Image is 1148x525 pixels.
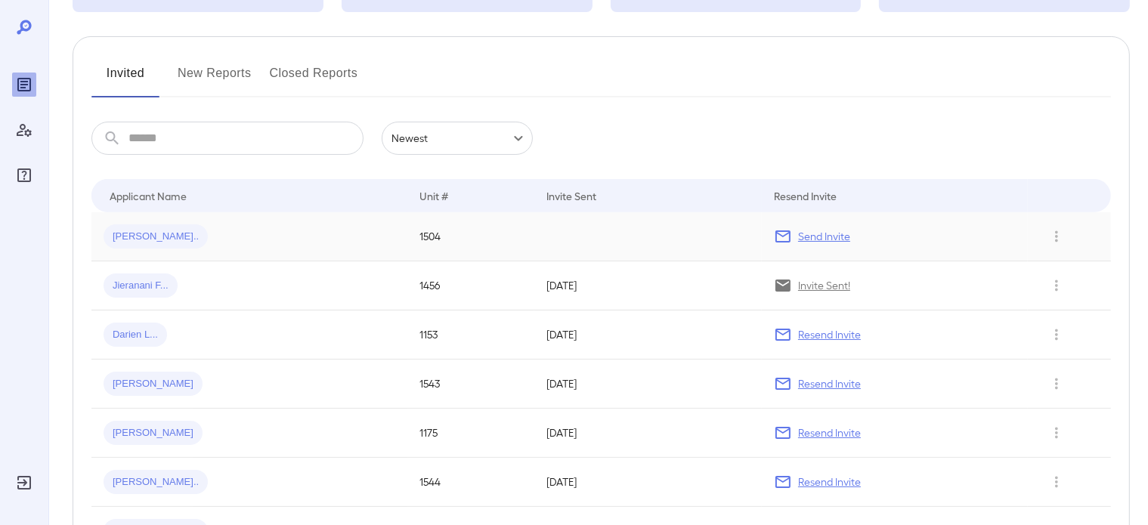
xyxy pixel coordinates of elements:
button: Row Actions [1044,224,1069,249]
button: Invited [91,61,159,97]
span: [PERSON_NAME].. [104,230,208,244]
p: Resend Invite [798,376,861,391]
td: [DATE] [534,458,762,507]
div: FAQ [12,163,36,187]
span: Jieranani F... [104,279,178,293]
span: [PERSON_NAME] [104,377,203,391]
button: Closed Reports [270,61,358,97]
td: 1175 [407,409,534,458]
button: Row Actions [1044,273,1069,298]
button: Row Actions [1044,372,1069,396]
div: Applicant Name [110,187,187,205]
p: Resend Invite [798,425,861,440]
td: [DATE] [534,261,762,310]
p: Resend Invite [798,474,861,489]
button: Row Actions [1044,323,1069,347]
div: Newest [382,122,533,155]
p: Invite Sent! [798,278,850,293]
p: Send Invite [798,229,850,244]
td: 1543 [407,360,534,409]
td: [DATE] [534,409,762,458]
button: Row Actions [1044,421,1069,445]
div: Resend Invite [774,187,837,205]
td: [DATE] [534,310,762,360]
div: Manage Users [12,118,36,142]
div: Log Out [12,471,36,495]
p: Resend Invite [798,327,861,342]
td: 1544 [407,458,534,507]
button: New Reports [178,61,252,97]
td: [DATE] [534,360,762,409]
span: Darien L... [104,328,167,342]
span: [PERSON_NAME] [104,426,203,440]
button: Row Actions [1044,470,1069,494]
td: 1504 [407,212,534,261]
div: Unit # [419,187,448,205]
div: Invite Sent [546,187,596,205]
div: Reports [12,73,36,97]
span: [PERSON_NAME].. [104,475,208,489]
td: 1153 [407,310,534,360]
td: 1456 [407,261,534,310]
